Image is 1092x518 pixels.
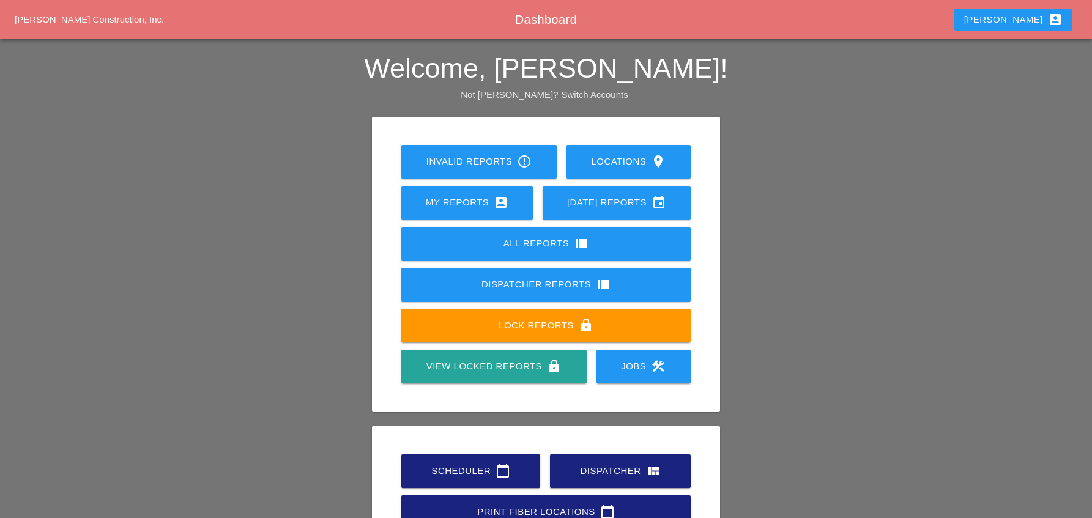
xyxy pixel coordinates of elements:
[401,350,586,383] a: View Locked Reports
[421,464,521,478] div: Scheduler
[515,13,577,26] span: Dashboard
[543,186,691,220] a: [DATE] Reports
[596,350,691,383] a: Jobs
[421,195,513,210] div: My Reports
[1048,12,1063,27] i: account_box
[964,12,1063,27] div: [PERSON_NAME]
[562,195,671,210] div: [DATE] Reports
[401,454,540,488] a: Scheduler
[651,359,666,374] i: construction
[401,186,533,220] a: My Reports
[494,195,508,210] i: account_box
[421,277,671,292] div: Dispatcher Reports
[574,236,589,251] i: view_list
[651,154,666,169] i: location_on
[517,154,532,169] i: error_outline
[547,359,562,374] i: lock
[586,154,671,169] div: Locations
[15,14,164,24] a: [PERSON_NAME] Construction, Inc.
[421,154,537,169] div: Invalid Reports
[421,359,566,374] div: View Locked Reports
[401,268,691,302] a: Dispatcher Reports
[421,236,671,251] div: All Reports
[496,464,510,478] i: calendar_today
[954,9,1072,31] button: [PERSON_NAME]
[401,145,557,179] a: Invalid Reports
[401,227,691,261] a: All Reports
[646,464,661,478] i: view_quilt
[421,318,671,333] div: Lock Reports
[652,195,666,210] i: event
[566,145,691,179] a: Locations
[596,277,611,292] i: view_list
[550,454,690,488] a: Dispatcher
[562,89,628,100] a: Switch Accounts
[570,464,670,478] div: Dispatcher
[461,89,558,100] span: Not [PERSON_NAME]?
[616,359,671,374] div: Jobs
[579,318,593,333] i: lock
[401,309,691,342] a: Lock Reports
